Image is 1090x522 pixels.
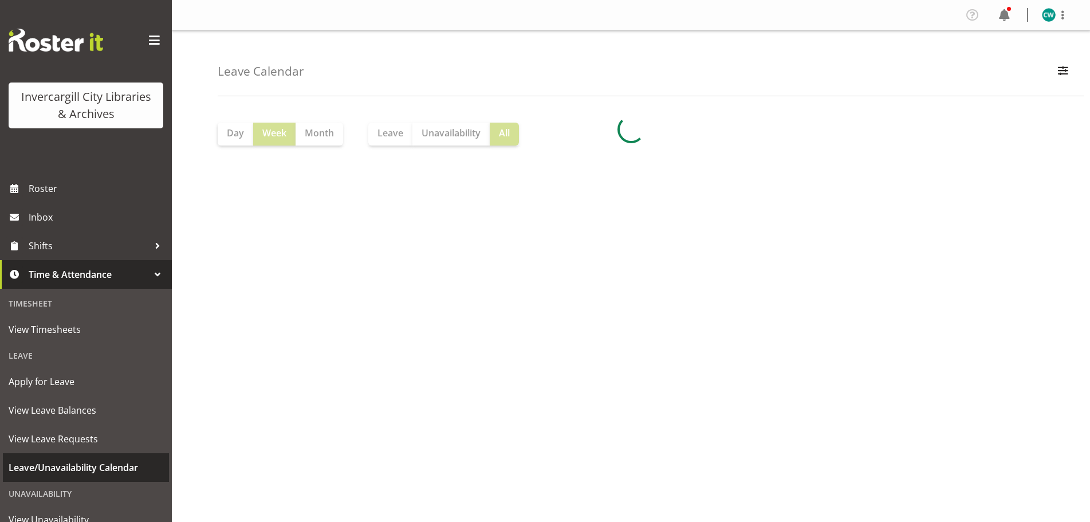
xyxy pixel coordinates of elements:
[3,482,169,505] div: Unavailability
[29,237,149,254] span: Shifts
[1042,8,1056,22] img: catherine-wilson11657.jpg
[9,373,163,390] span: Apply for Leave
[29,209,166,226] span: Inbox
[3,453,169,482] a: Leave/Unavailability Calendar
[3,367,169,396] a: Apply for Leave
[9,459,163,476] span: Leave/Unavailability Calendar
[1051,59,1075,84] button: Filter Employees
[3,396,169,425] a: View Leave Balances
[9,402,163,419] span: View Leave Balances
[9,430,163,448] span: View Leave Requests
[3,344,169,367] div: Leave
[29,180,166,197] span: Roster
[3,292,169,315] div: Timesheet
[3,315,169,344] a: View Timesheets
[29,266,149,283] span: Time & Attendance
[218,65,304,78] h4: Leave Calendar
[9,321,163,338] span: View Timesheets
[9,29,103,52] img: Rosterit website logo
[3,425,169,453] a: View Leave Requests
[20,88,152,123] div: Invercargill City Libraries & Archives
